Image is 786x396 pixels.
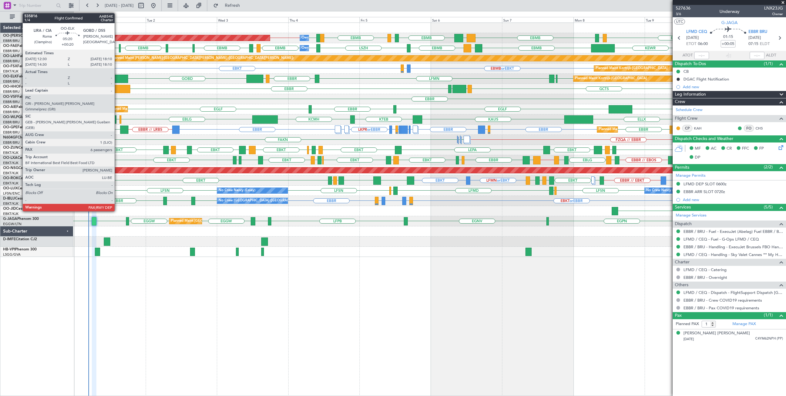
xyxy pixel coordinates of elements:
[599,125,710,134] div: Planned Maint [GEOGRAPHIC_DATA] ([GEOGRAPHIC_DATA] National)
[675,204,691,211] span: Services
[676,11,691,17] span: 3/6
[683,267,727,272] a: LFMD / CEQ - Catering
[3,161,18,165] a: EBKT/KJK
[756,126,769,131] a: CHS
[3,89,20,94] a: EBBR/BRU
[675,221,692,228] span: Dispatch
[146,17,217,23] div: Tue 2
[3,79,20,84] a: EBBR/BRU
[742,146,749,152] span: FFC
[3,181,18,186] a: EBKT/KJK
[3,146,18,150] span: OO-ZUN
[3,207,43,211] a: OO-JIDCessna CJ1 525
[19,1,54,10] input: Trip Number
[694,52,709,59] input: --:--
[74,17,145,23] div: Mon 1
[3,34,58,38] a: OO-[PERSON_NAME]Falcon 7X
[676,212,707,219] a: Manage Services
[3,69,18,74] a: EBKT/KJK
[3,237,37,241] a: D-IMFECitation CJ2
[302,33,343,43] div: Owner Melsbroek Air Base
[675,91,706,98] span: Leg Information
[676,107,703,113] a: Schedule Crew
[675,164,689,171] span: Permits
[711,146,716,152] span: AC
[3,201,18,206] a: EBKT/KJK
[3,44,17,48] span: OO-FAE
[111,54,294,63] div: Planned Maint [PERSON_NAME]-[GEOGRAPHIC_DATA][PERSON_NAME] ([GEOGRAPHIC_DATA][PERSON_NAME])
[686,29,707,35] span: LFMD CEQ
[3,64,34,68] a: OO-FSXFalcon 7X
[3,156,18,160] span: OO-LXA
[682,125,692,132] div: CP
[683,69,689,74] div: CB
[3,115,39,119] a: OO-WLPGlobal 5500
[683,305,759,311] a: EBBR / BRU - Pax COVID19 requirements
[675,115,698,122] span: Flight Crew
[748,41,758,47] span: 07:15
[3,126,54,129] a: OO-GPEFalcon 900EX EASy II
[3,105,33,109] a: OO-AIEFalcon 7X
[3,49,20,53] a: EBBR/BRU
[302,43,343,53] div: Owner Melsbroek Air Base
[676,321,699,327] label: Planned PAX
[219,186,255,195] div: No Crew Nancy (Essey)
[3,130,20,135] a: EBBR/BRU
[3,136,44,139] a: N604GFChallenger 604
[3,120,20,125] a: EBBR/BRU
[3,54,35,58] a: OO-LAHFalcon 7X
[3,191,20,196] a: LFSN/ENC
[3,85,19,89] span: OO-HHO
[3,187,18,190] span: OO-LUX
[646,186,683,195] div: No Crew Nancy (Essey)
[695,146,701,152] span: MF
[219,196,322,205] div: No Crew [GEOGRAPHIC_DATA] ([GEOGRAPHIC_DATA] National)
[3,197,15,200] span: D-IBLU
[766,52,776,59] span: ALDT
[575,74,647,83] div: Planned Maint Kortrijk-[GEOGRAPHIC_DATA]
[3,85,36,89] a: OO-HHOFalcon 8X
[748,35,761,41] span: [DATE]
[676,5,691,11] span: 527636
[719,8,739,15] div: Underway
[683,237,759,242] a: LFMD / CEQ - Fuel - G-Ops LFMD / CEQ
[683,244,783,250] a: EBBR / BRU - Handling - ExecuJet Brussels FBO Handling Abelag
[105,3,134,8] span: [DATE] - [DATE]
[75,12,86,18] div: [DATE]
[3,217,17,221] span: G-JAGA
[3,95,34,99] a: OO-VSFFalcon 8X
[764,312,773,318] span: (1/1)
[3,39,20,43] a: EBBR/BRU
[3,75,17,78] span: OO-ELK
[3,115,18,119] span: OO-WLP
[3,222,22,226] a: EGGW/LTN
[3,59,20,64] a: EBBR/BRU
[7,12,67,22] button: All Aircraft
[732,321,756,327] a: Manage PAX
[748,29,767,35] span: EBBR BRU
[3,110,20,114] a: EBBR/BRU
[596,64,667,73] div: Planned Maint Kortrijk-[GEOGRAPHIC_DATA]
[3,34,41,38] span: OO-[PERSON_NAME]
[171,217,268,226] div: Planned Maint [GEOGRAPHIC_DATA] ([GEOGRAPHIC_DATA])
[755,336,783,341] span: C4YM62NPH (PP)
[3,166,18,170] span: OO-NSG
[676,173,706,179] a: Manage Permits
[431,17,502,23] div: Sat 6
[3,176,18,180] span: OO-ROK
[288,17,359,23] div: Thu 4
[764,11,783,17] span: Owner
[573,17,645,23] div: Mon 8
[694,126,708,131] a: KAH
[721,19,738,26] span: G-JAGA
[3,126,18,129] span: OO-GPE
[359,17,431,23] div: Fri 5
[109,105,206,114] div: Planned Maint [GEOGRAPHIC_DATA] ([GEOGRAPHIC_DATA])
[683,298,762,303] a: EBBR / BRU - Crew COVID19 requirements
[502,17,573,23] div: Sun 7
[3,136,18,139] span: N604GF
[759,146,764,152] span: FP
[3,212,18,216] a: EBKT/KJK
[3,146,53,150] a: OO-ZUNCessna Citation CJ4
[727,146,732,152] span: CR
